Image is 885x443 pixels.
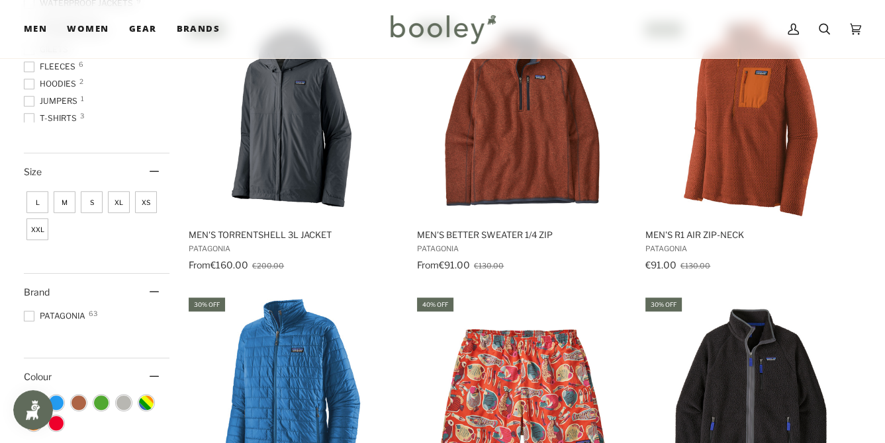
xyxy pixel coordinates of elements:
span: Colour: Blue [49,395,64,410]
span: Colour: Red [49,416,64,430]
span: Size: XS [135,191,157,213]
span: €130.00 [680,261,710,270]
span: €91.00 [439,259,470,270]
span: Men [24,22,47,36]
span: Men's Torrentshell 3L Jacket [189,229,399,241]
span: 6 [79,61,83,67]
div: 30% off [189,298,225,311]
span: Brand [24,286,50,298]
span: Men's Better Sweater 1/4 Zip [417,229,628,241]
img: Booley [385,10,500,48]
span: T-Shirts [24,112,81,124]
span: Brands [176,22,220,36]
span: €160.00 [210,259,248,270]
span: Colour: Green [94,395,109,410]
span: Women [67,22,109,36]
span: Colour [24,371,62,382]
span: Size: XXL [26,218,48,240]
span: €200.00 [252,261,284,270]
span: From [417,259,439,270]
span: Patagonia [417,244,628,253]
span: Colour: Multicolour [139,395,154,410]
img: Patagonia Men's Torrentshell 3L Jacket Smolder Blue - Booley Galway [195,20,393,219]
span: 3 [80,112,84,119]
div: 30% off [645,298,682,311]
span: 63 [89,310,97,317]
span: Men's R1 Air Zip-Neck [645,229,856,241]
span: Patagonia [645,244,856,253]
div: 40% off [417,298,453,311]
span: Size: XL [108,191,130,213]
span: €130.00 [474,261,504,270]
span: Size: S [81,191,103,213]
img: Patagonia Men's R1 Air Zip-Neck Burnished Red - Booley Galway [651,20,850,219]
iframe: Button to open loyalty program pop-up [13,390,53,430]
span: €91.00 [645,259,676,270]
span: Patagonia [189,244,399,253]
span: Patagonia [24,310,89,322]
a: Men's Better Sweater 1/4 Zip [415,20,629,275]
span: Colour: Grey [116,395,131,410]
span: Fleeces [24,61,79,73]
a: Men's Torrentshell 3L Jacket [187,20,401,275]
span: Hoodies [24,78,80,90]
span: Colour: Orange [26,416,41,430]
span: Gear [129,22,157,36]
span: From [189,259,210,270]
span: Jumpers [24,95,81,107]
span: Size: L [26,191,48,213]
span: 1 [81,95,84,102]
span: 2 [79,78,83,85]
a: Men's R1 Air Zip-Neck [643,20,858,275]
span: Size: M [54,191,75,213]
span: Size [24,166,42,177]
span: Colour: Brown [71,395,86,410]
